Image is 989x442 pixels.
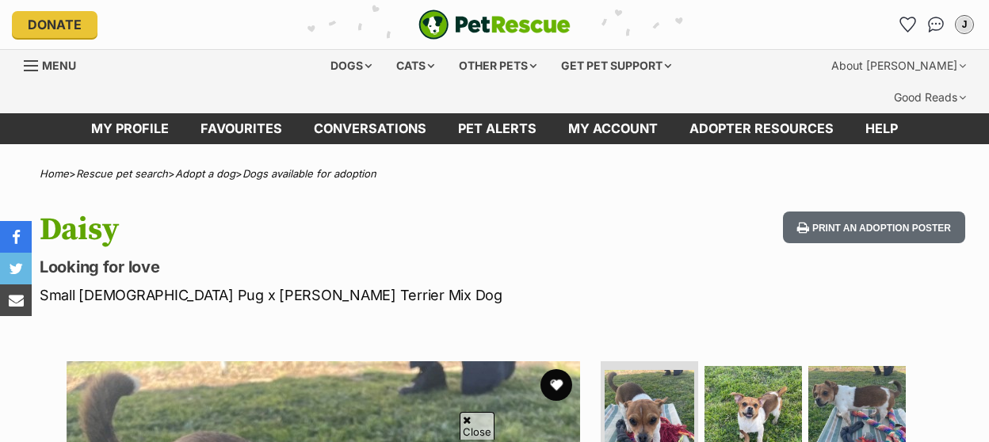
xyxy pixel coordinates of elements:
button: Print an adoption poster [783,211,965,244]
a: Adopter resources [674,113,850,144]
a: Dogs available for adoption [242,167,376,180]
a: Help [850,113,914,144]
div: Good Reads [883,82,977,113]
div: Other pets [448,50,548,82]
a: My account [552,113,674,144]
a: Rescue pet search [76,167,168,180]
a: My profile [75,113,185,144]
a: Favourites [895,12,920,37]
p: Looking for love [40,256,605,278]
img: logo-e224e6f780fb5917bec1dbf3a21bbac754714ae5b6737aabdf751b685950b380.svg [418,10,571,40]
a: Donate [12,11,97,38]
h1: Daisy [40,211,605,248]
a: Favourites [185,113,298,144]
span: Close [460,412,494,440]
a: Home [40,167,69,180]
a: Adopt a dog [175,167,235,180]
ul: Account quick links [895,12,977,37]
div: Cats [385,50,445,82]
a: PetRescue [418,10,571,40]
button: My account [952,12,977,37]
a: Menu [24,50,87,78]
div: Dogs [319,50,383,82]
p: Small [DEMOGRAPHIC_DATA] Pug x [PERSON_NAME] Terrier Mix Dog [40,284,605,306]
button: favourite [540,369,572,401]
a: Pet alerts [442,113,552,144]
a: conversations [298,113,442,144]
img: chat-41dd97257d64d25036548639549fe6c8038ab92f7586957e7f3b1b290dea8141.svg [928,17,945,32]
div: J [957,17,972,32]
div: Get pet support [550,50,682,82]
a: Conversations [923,12,949,37]
span: Menu [42,59,76,72]
div: About [PERSON_NAME] [820,50,977,82]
